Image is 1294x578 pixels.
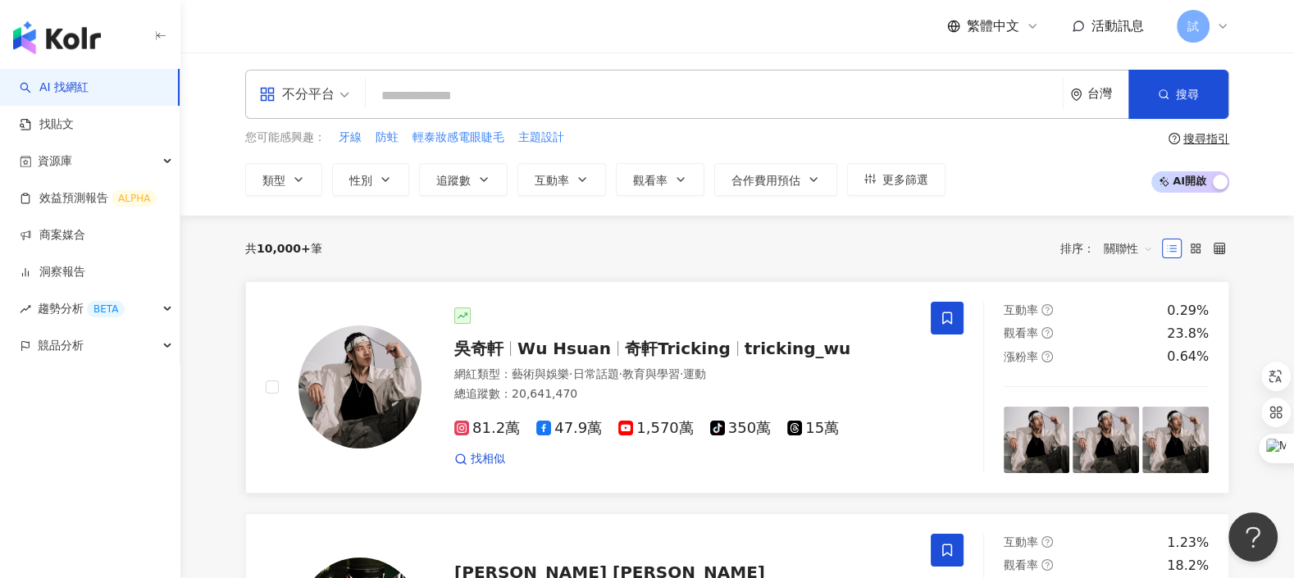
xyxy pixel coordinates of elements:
span: 吳奇軒 [454,339,503,358]
span: 漲粉率 [1004,350,1038,363]
button: 輕泰妝感電眼睫毛 [412,129,505,147]
a: KOL Avatar吳奇軒Wu Hsuan奇軒Trickingtricking_wu網紅類型：藝術與娛樂·日常話題·教育與學習·運動總追蹤數：20,641,47081.2萬47.9萬1,570萬... [245,281,1229,494]
span: 性別 [349,174,372,187]
span: 互動率 [1004,535,1038,548]
span: question-circle [1041,536,1053,548]
a: 商案媒合 [20,227,85,243]
span: 主題設計 [518,130,564,146]
span: 輕泰妝感電眼睫毛 [412,130,504,146]
span: 藝術與娛樂 [512,367,569,380]
span: question-circle [1041,327,1053,339]
button: 互動率 [517,163,606,196]
span: 1,570萬 [618,420,694,437]
a: 效益預測報告ALPHA [20,190,157,207]
span: 追蹤數 [436,174,471,187]
span: question-circle [1169,133,1180,144]
span: 關聯性 [1104,235,1153,262]
a: 找相似 [454,451,505,467]
span: 合作費用預估 [731,174,800,187]
button: 合作費用預估 [714,163,837,196]
span: · [618,367,622,380]
span: question-circle [1041,559,1053,571]
div: BETA [87,301,125,317]
button: 觀看率 [616,163,704,196]
div: 排序： [1060,235,1162,262]
iframe: Help Scout Beacon - Open [1228,512,1278,562]
span: 日常話題 [572,367,618,380]
span: 搜尋 [1176,88,1199,101]
div: 0.64% [1167,348,1209,366]
button: 性別 [332,163,409,196]
button: 防蛀 [375,129,399,147]
span: Wu Hsuan [517,339,611,358]
span: 繁體中文 [967,17,1019,35]
a: searchAI 找網紅 [20,80,89,96]
img: KOL Avatar [298,325,421,448]
span: tricking_wu [745,339,851,358]
span: rise [20,303,31,315]
button: 搜尋 [1128,70,1228,119]
span: 觀看率 [1004,558,1038,571]
span: 教育與學習 [622,367,680,380]
button: 牙線 [338,129,362,147]
span: 資源庫 [38,143,72,180]
span: 互動率 [535,174,569,187]
div: 1.23% [1167,534,1209,552]
span: question-circle [1041,351,1053,362]
span: 試 [1187,17,1199,35]
div: 共 筆 [245,242,322,255]
span: 您可能感興趣： [245,130,326,146]
span: · [680,367,683,380]
span: 互動率 [1004,303,1038,316]
span: 活動訊息 [1091,18,1144,34]
button: 追蹤數 [419,163,508,196]
div: 搜尋指引 [1183,132,1229,145]
span: 81.2萬 [454,420,520,437]
img: post-image [1004,407,1070,473]
span: 47.9萬 [536,420,602,437]
div: 0.29% [1167,302,1209,320]
span: appstore [259,86,276,102]
span: 找相似 [471,451,505,467]
button: 主題設計 [517,129,565,147]
span: question-circle [1041,304,1053,316]
img: post-image [1142,407,1209,473]
span: 10,000+ [257,242,311,255]
div: 18.2% [1167,557,1209,575]
span: 350萬 [710,420,771,437]
img: logo [13,21,101,54]
span: 牙線 [339,130,362,146]
span: 運動 [683,367,706,380]
span: 防蛀 [376,130,399,146]
span: 15萬 [787,420,839,437]
img: post-image [1073,407,1139,473]
span: environment [1070,89,1082,101]
span: 趨勢分析 [38,290,125,327]
a: 找貼文 [20,116,74,133]
span: 觀看率 [1004,326,1038,339]
span: 競品分析 [38,327,84,364]
div: 23.8% [1167,325,1209,343]
a: 洞察報告 [20,264,85,280]
div: 台灣 [1087,87,1128,101]
span: · [569,367,572,380]
button: 類型 [245,163,322,196]
span: 類型 [262,174,285,187]
span: 觀看率 [633,174,668,187]
span: 更多篩選 [882,173,928,186]
button: 更多篩選 [847,163,945,196]
div: 網紅類型 ： [454,366,911,383]
div: 總追蹤數 ： 20,641,470 [454,386,911,403]
span: 奇軒Tricking [625,339,731,358]
div: 不分平台 [259,81,335,107]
